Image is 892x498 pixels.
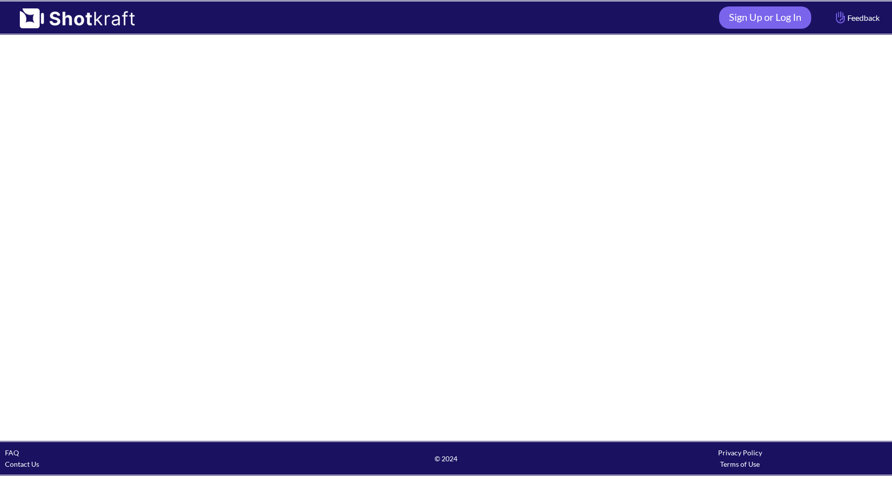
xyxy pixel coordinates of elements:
a: FAQ [5,448,19,457]
div: Terms of Use [593,458,887,470]
span: Feedback [834,12,880,23]
span: © 2024 [299,453,593,464]
img: Hand Icon [834,9,847,26]
a: Sign Up or Log In [719,6,811,29]
a: Contact Us [5,460,39,468]
div: Privacy Policy [593,447,887,458]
